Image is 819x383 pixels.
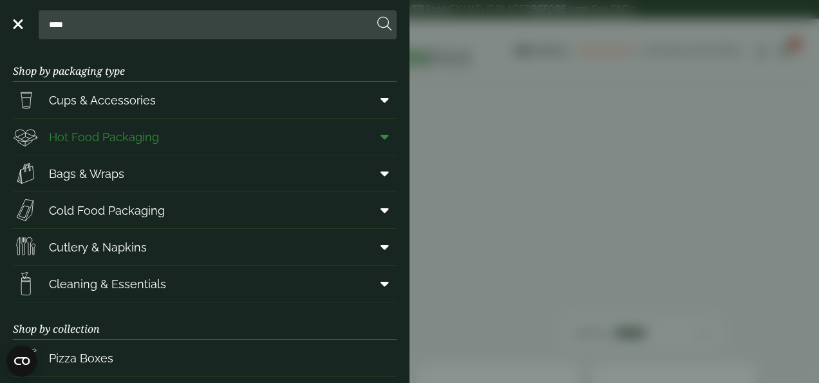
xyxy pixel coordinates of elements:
[13,87,39,113] img: PintNhalf_cup.svg
[6,346,37,377] button: Open CMP widget
[49,92,156,109] span: Cups & Accessories
[49,275,166,293] span: Cleaning & Essentials
[13,302,397,340] h3: Shop by collection
[13,271,39,297] img: open-wipe.svg
[13,340,397,376] a: Pizza Boxes
[13,161,39,186] img: Paper_carriers.svg
[49,349,113,367] span: Pizza Boxes
[49,202,165,219] span: Cold Food Packaging
[13,229,397,265] a: Cutlery & Napkins
[13,234,39,260] img: Cutlery.svg
[13,82,397,118] a: Cups & Accessories
[13,44,397,82] h3: Shop by packaging type
[13,197,39,223] img: Sandwich_box.svg
[13,192,397,228] a: Cold Food Packaging
[13,266,397,302] a: Cleaning & Essentials
[49,128,159,146] span: Hot Food Packaging
[49,165,124,182] span: Bags & Wraps
[49,239,147,256] span: Cutlery & Napkins
[13,119,397,155] a: Hot Food Packaging
[13,124,39,150] img: Deli_box.svg
[13,155,397,191] a: Bags & Wraps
